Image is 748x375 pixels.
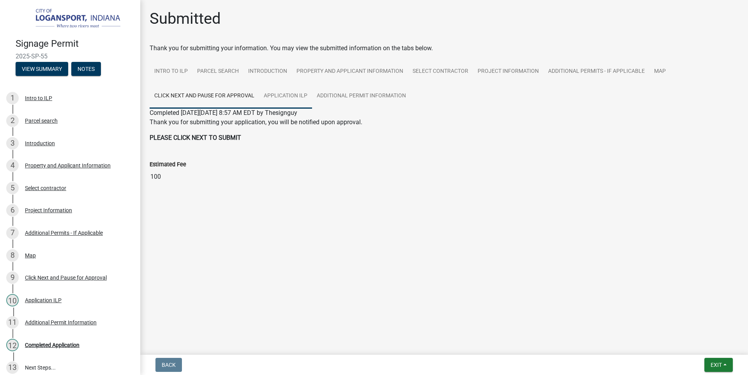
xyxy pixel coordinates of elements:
div: 7 [6,227,19,239]
a: Intro to ILP [150,59,192,84]
div: Parcel search [25,118,58,123]
a: Application ILP [259,84,312,109]
div: 11 [6,316,19,329]
wm-modal-confirm: Summary [16,66,68,72]
div: 10 [6,294,19,306]
wm-modal-confirm: Notes [71,66,101,72]
div: 13 [6,361,19,374]
span: Back [162,362,176,368]
div: Intro to ILP [25,95,52,101]
div: Select contractor [25,185,66,191]
strong: PLEASE CLICK NEXT TO SUBMIT [150,134,241,141]
div: Project Information [25,208,72,213]
div: 12 [6,339,19,351]
a: Select contractor [408,59,473,84]
a: Project Information [473,59,543,84]
div: 2 [6,114,19,127]
a: Click Next and Pause for Approval [150,84,259,109]
button: Back [155,358,182,372]
div: Introduction [25,141,55,146]
div: 4 [6,159,19,172]
div: 1 [6,92,19,104]
div: 6 [6,204,19,217]
div: 8 [6,249,19,262]
div: Additional Permits - If Applicable [25,230,103,236]
div: 3 [6,137,19,150]
button: Notes [71,62,101,76]
button: Exit [704,358,733,372]
h1: Submitted [150,9,221,28]
h4: Signage Permit [16,38,134,49]
div: Map [25,253,36,258]
span: 2025-SP-55 [16,53,125,60]
div: Thank you for submitting your information. You may view the submitted information on the tabs below. [150,44,739,53]
p: Thank you for submitting your application, you will be notified upon approval. [150,118,739,127]
label: Estimated Fee [150,162,186,167]
a: Property and Applicant Information [292,59,408,84]
div: Click Next and Pause for Approval [25,275,107,280]
span: Exit [711,362,722,368]
div: Property and Applicant Information [25,163,111,168]
a: Additional Permits - If Applicable [543,59,649,84]
button: View Summary [16,62,68,76]
div: Application ILP [25,298,62,303]
div: Completed Application [25,342,79,348]
div: 5 [6,182,19,194]
span: Completed [DATE][DATE] 8:57 AM EDT by Thesignguy [150,109,297,116]
a: Introduction [243,59,292,84]
div: Additional Permit Information [25,320,97,325]
a: Additional Permit Information [312,84,411,109]
img: City of Logansport, Indiana [16,8,128,30]
a: Parcel search [192,59,243,84]
div: 9 [6,271,19,284]
a: Map [649,59,670,84]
